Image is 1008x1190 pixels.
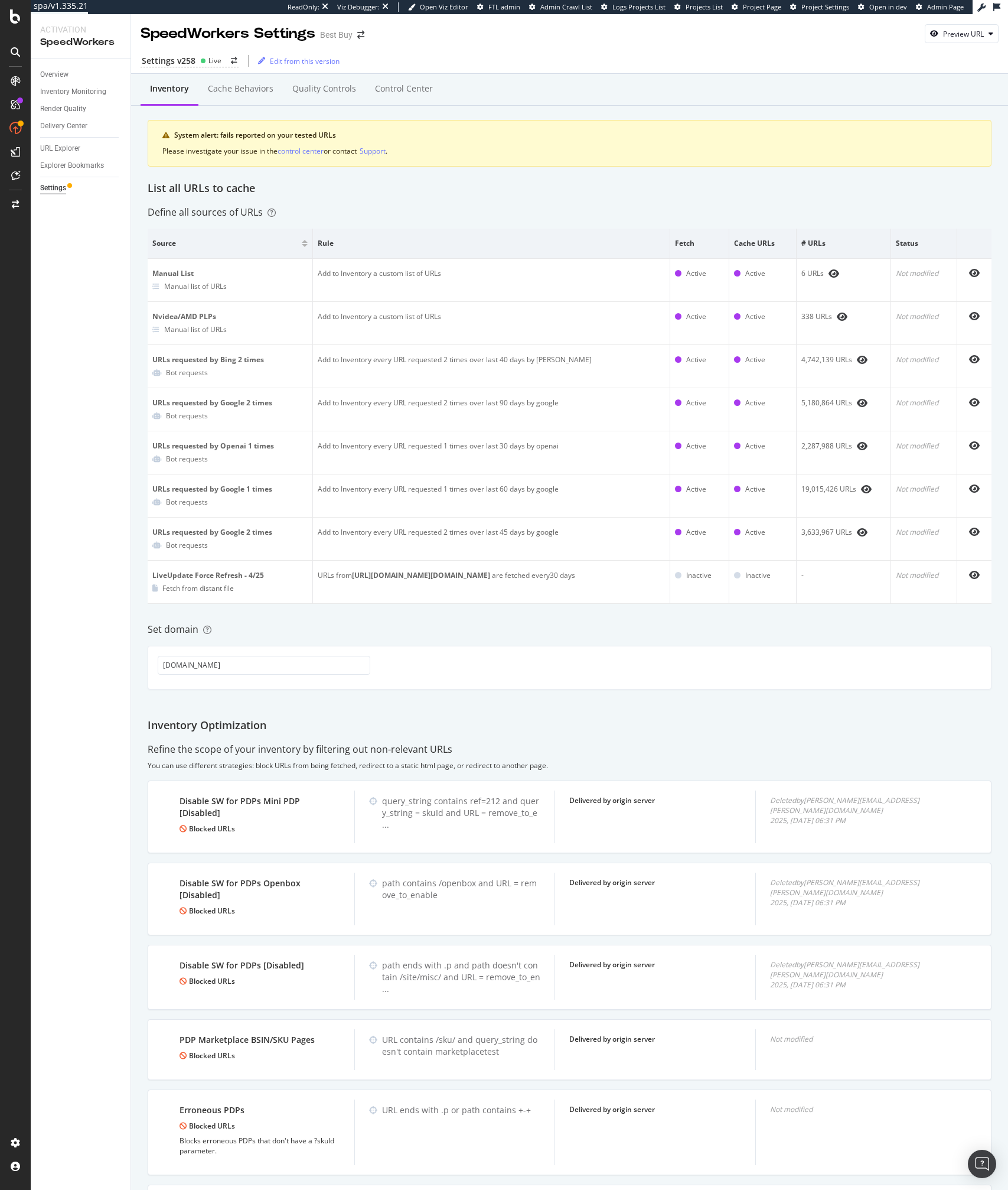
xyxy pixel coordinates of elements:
div: eye [837,312,847,321]
span: Rule [318,238,662,249]
div: Not modified [896,355,952,365]
a: Delivery Center [40,120,122,132]
div: Not modified [896,311,952,322]
a: Inventory Monitoring [40,86,122,98]
span: Project Page [743,2,781,11]
div: Please investigate your issue in the or contact . [162,145,977,157]
td: Add to Inventory every URL requested 1 times over last 30 days by openai [313,431,670,474]
a: Logs Projects List [601,2,666,12]
div: Live [208,56,221,66]
div: Active [745,311,765,322]
div: Active [686,484,706,495]
div: Not modified [896,441,952,451]
div: Manual List [152,268,308,279]
span: Admin Crawl List [540,2,592,11]
div: Active [745,268,765,279]
div: Define all sources of URLs [148,206,276,219]
div: arrow-right-arrow-left [231,57,237,64]
div: Active [745,441,765,451]
td: Add to Inventory a custom list of URLs [313,259,670,302]
div: Blocked URLs [180,824,340,834]
div: eye [969,441,980,450]
td: Add to Inventory a custom list of URLs [313,302,670,345]
div: eye [861,485,872,494]
div: Erroneous PDPs [180,1104,340,1116]
span: Status [896,238,949,249]
div: Not modified [770,1104,941,1114]
div: Not modified [896,527,952,538]
a: Settings [40,182,122,194]
td: Add to Inventory every URL requested 2 times over last 45 days by google [313,518,670,561]
a: Admin Crawl List [529,2,592,12]
div: ReadOnly: [288,2,319,12]
div: Not modified [896,570,952,581]
div: URL contains /sku/ and query_string doesn't contain marketplacetest [382,1034,540,1058]
div: 5,180,864 URLs [801,398,886,408]
div: Activation [40,24,121,35]
div: eye [969,398,980,407]
span: Projects List [686,2,723,11]
div: eye [969,527,980,537]
div: Manual list of URLs [164,324,227,334]
div: Quality Controls [292,83,356,95]
div: Disable SW for PDPs [Disabled] [180,960,340,971]
a: FTL admin [477,2,520,12]
span: Fetch [675,238,720,249]
div: Blocks erroneous PDPs that don't have a ?skuId parameter. [180,1136,340,1156]
div: Disable SW for PDPs Openbox [Disabled] [180,877,340,901]
div: URLs requested by Openai 1 times [152,441,308,451]
div: Inactive [686,570,712,581]
div: Delivered by origin server [569,1034,740,1044]
span: Source [152,238,299,249]
div: Open Intercom Messenger [968,1150,996,1178]
div: Not modified [896,484,952,495]
button: control center [278,145,324,157]
div: Inventory Monitoring [40,86,106,98]
div: control center [278,146,324,156]
div: URLs requested by Google 1 times [152,484,308,495]
div: URLs requested by Google 2 times [152,398,308,408]
a: Projects List [674,2,723,12]
div: Active [745,355,765,365]
span: Open in dev [869,2,907,11]
a: Project Page [732,2,781,12]
div: Bot requests [166,454,208,464]
div: Active [686,311,706,322]
a: URL Explorer [40,142,122,155]
div: Settings v258 [142,55,195,67]
div: Blocked URLs [180,976,340,986]
div: URL Explorer [40,142,80,155]
div: Inventory [150,83,189,95]
div: eye [969,355,980,364]
div: Delivered by origin server [569,1104,740,1114]
div: 3,633,967 URLs [801,527,886,538]
div: Delivery Center [40,120,87,132]
td: Add to Inventory every URL requested 2 times over last 40 days by [PERSON_NAME] [313,345,670,388]
span: Logs Projects List [612,2,666,11]
div: path ends with .p and path doesn't contain /site/misc/ and URL = remove_to_en [382,960,540,995]
div: Not modified [770,1034,941,1044]
div: Fetch from distant file [162,583,234,593]
div: Explorer Bookmarks [40,160,104,172]
td: Add to Inventory every URL requested 2 times over last 90 days by google [313,388,670,431]
div: Active [745,484,765,495]
div: URLs from are fetched every 30 days [318,570,665,581]
div: Delivered by origin server [569,960,740,970]
div: Active [686,268,706,279]
div: eye [857,398,867,408]
div: Set domain [148,623,991,636]
div: Manual list of URLs [164,281,227,291]
div: Control Center [375,83,433,95]
span: Project Settings [801,2,849,11]
div: Not modified [896,398,952,408]
span: Open Viz Editor [420,2,468,11]
button: Preview URL [925,24,999,43]
div: query_string contains ref=212 and query_string = skuId and URL = remove_to_e [382,795,540,831]
div: Deleted by [PERSON_NAME][EMAIL_ADDRESS][PERSON_NAME][DOMAIN_NAME] 2025, [DATE] 06:31 PM [770,795,941,825]
div: URLs requested by Google 2 times [152,527,308,538]
span: ... [382,819,389,830]
div: URL ends with .p or path contains +-+ [382,1104,540,1116]
a: Open in dev [858,2,907,12]
div: eye [857,441,867,451]
div: Bot requests [166,411,208,421]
